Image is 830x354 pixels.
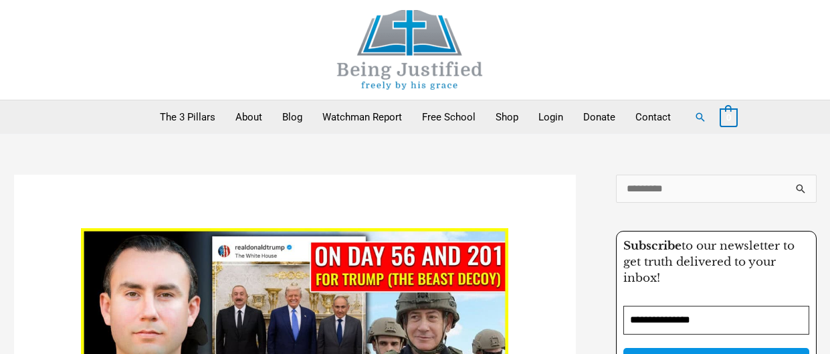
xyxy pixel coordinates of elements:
[150,100,225,134] a: The 3 Pillars
[623,239,795,285] span: to our newsletter to get truth delivered to your inbox!
[310,10,510,90] img: Being Justified
[720,111,738,123] a: View Shopping Cart, empty
[225,100,272,134] a: About
[623,239,682,253] strong: Subscribe
[726,112,731,122] span: 0
[528,100,573,134] a: Login
[694,111,706,123] a: Search button
[272,100,312,134] a: Blog
[150,100,681,134] nav: Primary Site Navigation
[312,100,412,134] a: Watchman Report
[412,100,486,134] a: Free School
[573,100,625,134] a: Donate
[623,306,809,335] input: Email Address *
[625,100,681,134] a: Contact
[486,100,528,134] a: Shop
